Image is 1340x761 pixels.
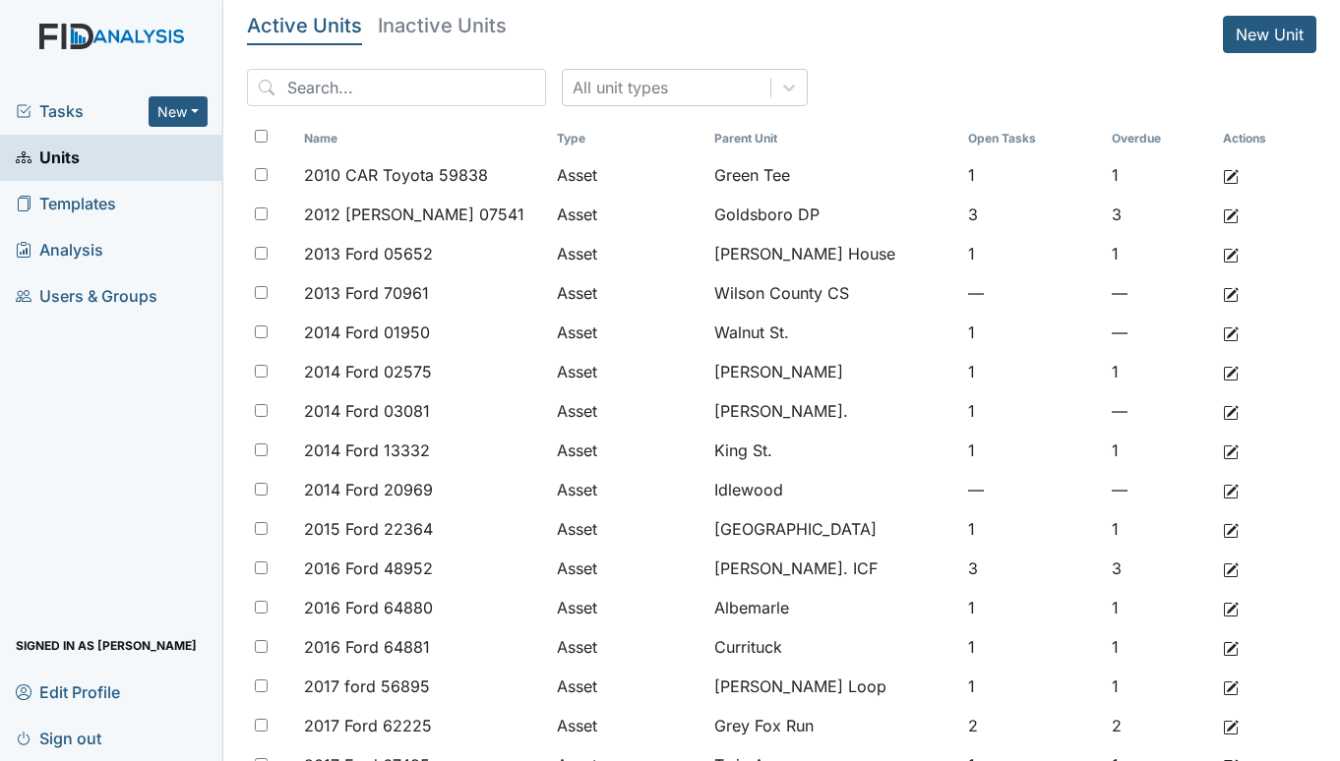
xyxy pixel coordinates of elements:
h5: Active Units [247,16,362,35]
th: Toggle SortBy [1104,122,1215,155]
td: Grey Fox Run [706,706,960,745]
td: Asset [549,195,706,234]
td: 2 [960,706,1104,745]
td: Goldsboro DP [706,195,960,234]
td: Asset [549,588,706,627]
span: 2014 Ford 20969 [304,478,433,501]
td: [PERSON_NAME]. [706,391,960,431]
th: Toggle SortBy [549,122,706,155]
th: Actions [1215,122,1313,155]
td: Albemarle [706,588,960,627]
td: [PERSON_NAME] Loop [706,667,960,706]
span: Edit Profile [16,676,120,707]
span: 2016 Ford 64880 [304,596,433,619]
td: — [1104,470,1215,509]
td: 1 [1104,509,1215,549]
span: 2017 ford 56895 [304,674,430,698]
a: New Unit [1223,16,1316,53]
td: 3 [960,195,1104,234]
td: [GEOGRAPHIC_DATA] [706,509,960,549]
td: Asset [549,549,706,588]
td: 1 [960,352,1104,391]
td: — [1104,313,1215,352]
td: — [960,470,1104,509]
span: 2016 Ford 64881 [304,635,430,659]
td: 3 [960,549,1104,588]
td: Walnut St. [706,313,960,352]
td: Asset [549,352,706,391]
td: Idlewood [706,470,960,509]
td: 2 [1104,706,1215,745]
span: 2014 Ford 03081 [304,399,430,423]
a: Tasks [16,99,149,123]
td: King St. [706,431,960,470]
td: Asset [549,706,706,745]
div: All unit types [573,76,668,99]
td: 1 [960,667,1104,706]
td: 1 [960,391,1104,431]
th: Toggle SortBy [296,122,550,155]
td: [PERSON_NAME] [706,352,960,391]
td: Asset [549,234,706,273]
td: Wilson County CS [706,273,960,313]
td: 1 [960,155,1104,195]
td: 1 [1104,234,1215,273]
td: 1 [960,313,1104,352]
span: 2014 Ford 13332 [304,439,430,462]
td: 1 [1104,431,1215,470]
button: New [149,96,208,127]
td: — [1104,391,1215,431]
td: 1 [1104,155,1215,195]
td: 1 [1104,352,1215,391]
td: 1 [1104,588,1215,627]
td: Asset [549,509,706,549]
span: Users & Groups [16,281,157,312]
span: Signed in as [PERSON_NAME] [16,630,197,661]
td: Asset [549,470,706,509]
span: Templates [16,189,116,219]
td: 1 [960,431,1104,470]
input: Toggle All Rows Selected [255,130,268,143]
td: Asset [549,431,706,470]
span: 2016 Ford 48952 [304,556,433,580]
span: 2015 Ford 22364 [304,517,433,541]
td: Asset [549,313,706,352]
td: Green Tee [706,155,960,195]
span: 2012 [PERSON_NAME] 07541 [304,203,524,226]
td: 1 [960,509,1104,549]
td: Asset [549,627,706,667]
h5: Inactive Units [378,16,507,35]
td: Asset [549,391,706,431]
span: 2013 Ford 05652 [304,242,433,265]
input: Search... [247,69,546,106]
td: 3 [1104,549,1215,588]
span: Units [16,143,80,173]
span: 2010 CAR Toyota 59838 [304,163,488,187]
span: 2013 Ford 70961 [304,281,429,305]
td: [PERSON_NAME] House [706,234,960,273]
td: 1 [1104,627,1215,667]
td: 1 [1104,667,1215,706]
td: — [1104,273,1215,313]
span: 2014 Ford 01950 [304,321,430,344]
td: 1 [960,234,1104,273]
td: [PERSON_NAME]. ICF [706,549,960,588]
td: 1 [960,627,1104,667]
td: Asset [549,667,706,706]
td: — [960,273,1104,313]
span: Analysis [16,235,103,265]
td: 3 [1104,195,1215,234]
th: Toggle SortBy [960,122,1104,155]
th: Toggle SortBy [706,122,960,155]
span: 2014 Ford 02575 [304,360,432,383]
td: Currituck [706,627,960,667]
td: Asset [549,155,706,195]
span: Sign out [16,723,101,753]
td: 1 [960,588,1104,627]
span: 2017 Ford 62225 [304,714,432,737]
td: Asset [549,273,706,313]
